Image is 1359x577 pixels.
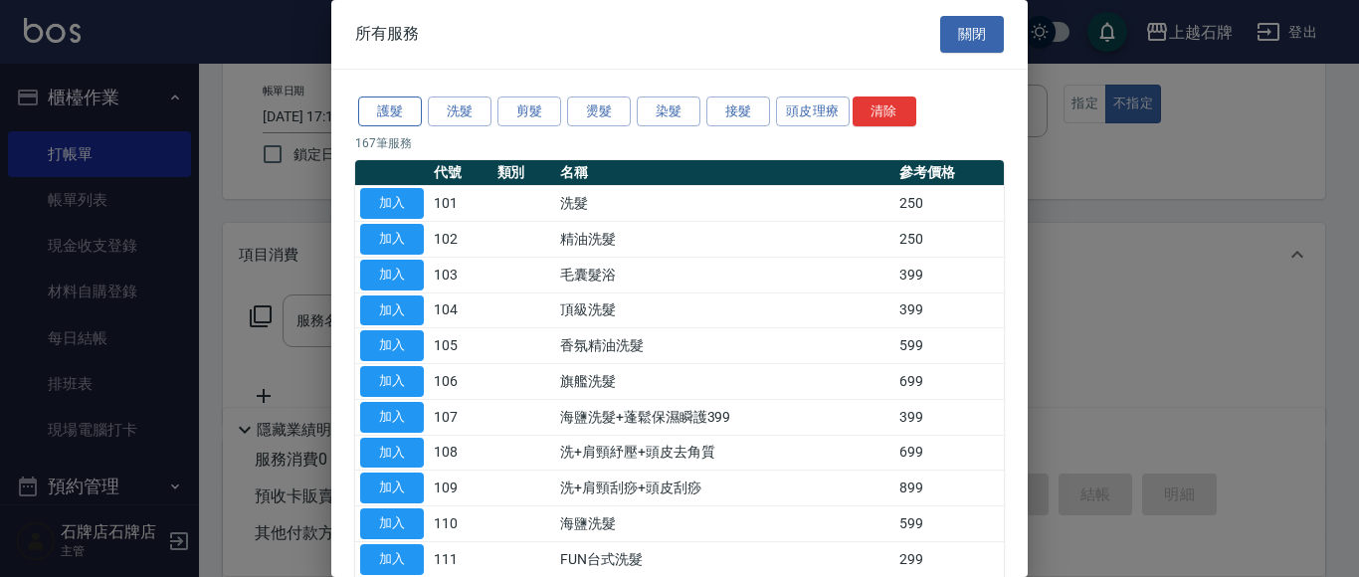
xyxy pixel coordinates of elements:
[555,364,894,400] td: 旗艦洗髮
[894,541,1004,577] td: 299
[894,364,1004,400] td: 699
[555,435,894,471] td: 洗+肩頸紓壓+頭皮去角質
[555,160,894,186] th: 名稱
[894,435,1004,471] td: 699
[360,295,424,326] button: 加入
[360,224,424,255] button: 加入
[429,364,492,400] td: 106
[360,473,424,503] button: 加入
[429,399,492,435] td: 107
[360,330,424,361] button: 加入
[360,508,424,539] button: 加入
[555,222,894,258] td: 精油洗髮
[894,506,1004,542] td: 599
[429,186,492,222] td: 101
[894,160,1004,186] th: 參考價格
[360,260,424,290] button: 加入
[555,399,894,435] td: 海鹽洗髮+蓬鬆保濕瞬護399
[429,435,492,471] td: 108
[429,292,492,328] td: 104
[360,402,424,433] button: 加入
[894,222,1004,258] td: 250
[555,292,894,328] td: 頂級洗髮
[360,188,424,219] button: 加入
[358,96,422,127] button: 護髮
[894,257,1004,292] td: 399
[555,506,894,542] td: 海鹽洗髮
[894,328,1004,364] td: 599
[492,160,556,186] th: 類別
[555,186,894,222] td: 洗髮
[360,366,424,397] button: 加入
[497,96,561,127] button: 剪髮
[555,328,894,364] td: 香氛精油洗髮
[429,471,492,506] td: 109
[355,24,419,44] span: 所有服務
[429,160,492,186] th: 代號
[894,292,1004,328] td: 399
[429,506,492,542] td: 110
[567,96,631,127] button: 燙髮
[555,257,894,292] td: 毛囊髮浴
[706,96,770,127] button: 接髮
[555,541,894,577] td: FUN台式洗髮
[428,96,491,127] button: 洗髮
[360,544,424,575] button: 加入
[555,471,894,506] td: 洗+肩頸刮痧+頭皮刮痧
[894,399,1004,435] td: 399
[429,541,492,577] td: 111
[853,96,916,127] button: 清除
[355,134,1004,152] p: 167 筆服務
[429,257,492,292] td: 103
[894,471,1004,506] td: 899
[940,16,1004,53] button: 關閉
[429,328,492,364] td: 105
[894,186,1004,222] td: 250
[776,96,850,127] button: 頭皮理療
[360,438,424,469] button: 加入
[637,96,700,127] button: 染髮
[429,222,492,258] td: 102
